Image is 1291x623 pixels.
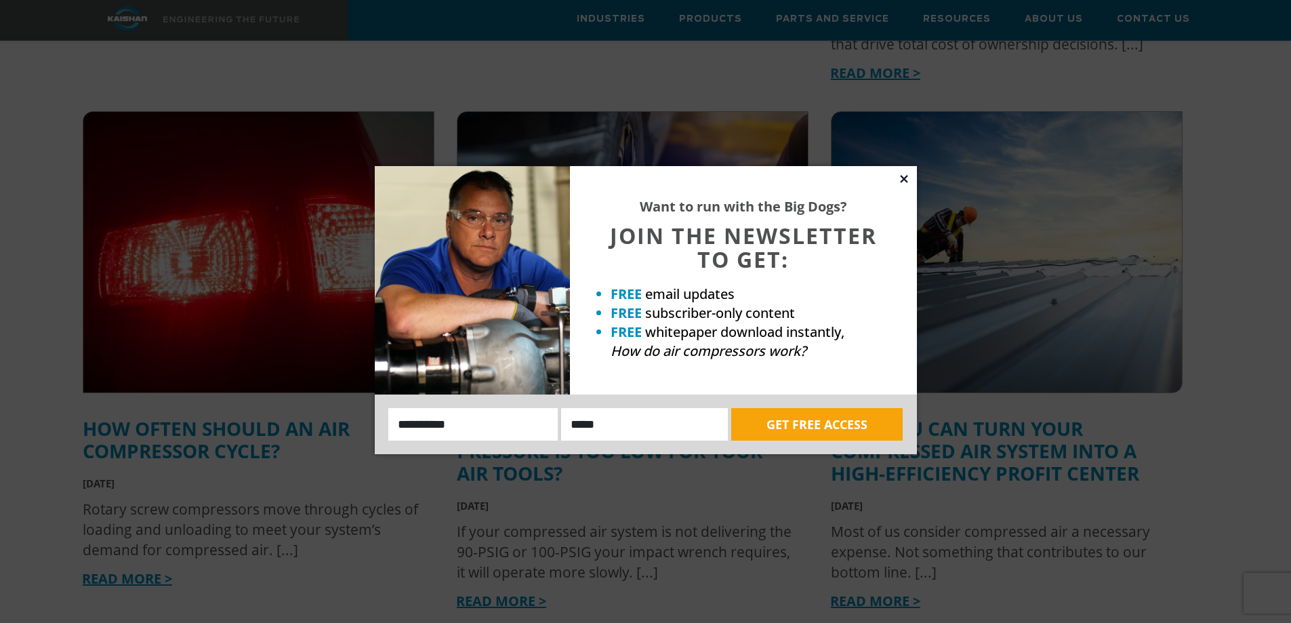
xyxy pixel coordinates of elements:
input: Email [561,408,728,441]
button: GET FREE ACCESS [731,408,903,441]
span: JOIN THE NEWSLETTER TO GET: [610,221,877,274]
em: How do air compressors work? [611,342,806,360]
strong: FREE [611,285,642,303]
input: Name: [388,408,558,441]
span: subscriber-only content [645,304,795,322]
button: Close [898,173,910,185]
span: whitepaper download instantly, [645,323,844,341]
span: email updates [645,285,735,303]
strong: FREE [611,323,642,341]
strong: FREE [611,304,642,322]
strong: Want to run with the Big Dogs? [640,197,847,216]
